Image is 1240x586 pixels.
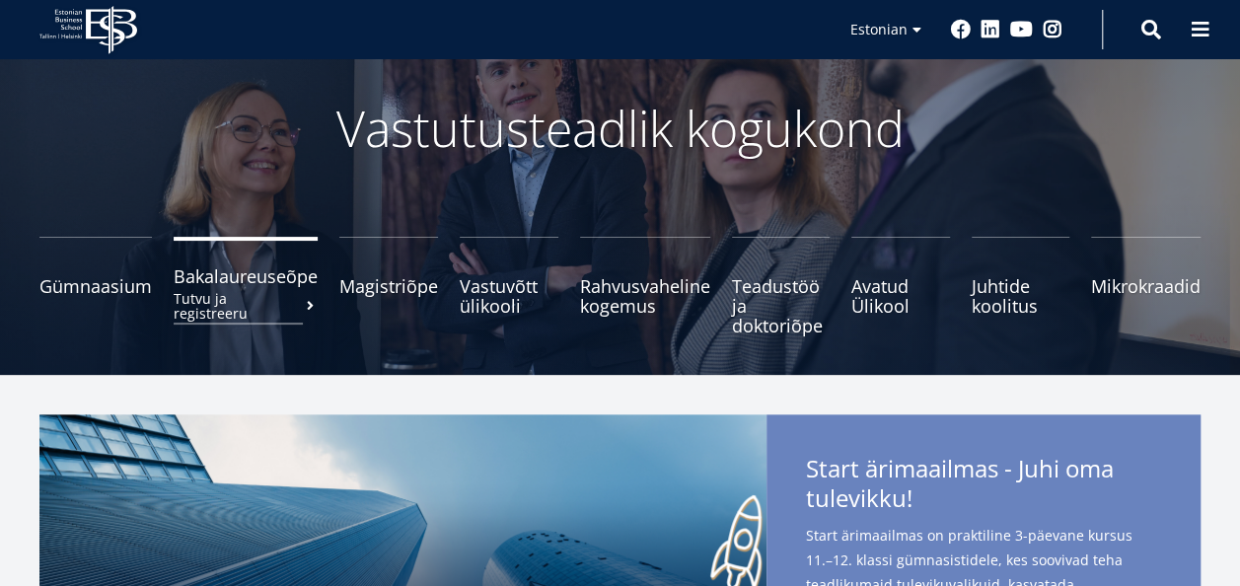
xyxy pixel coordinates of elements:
a: Juhtide koolitus [972,237,1070,335]
span: Mikrokraadid [1091,276,1201,296]
a: Avatud Ülikool [851,237,950,335]
p: Vastutusteadlik kogukond [98,99,1143,158]
span: Bakalaureuseõpe [174,266,318,286]
span: Magistriõpe [339,276,438,296]
span: Avatud Ülikool [851,276,950,316]
span: Juhtide koolitus [972,276,1070,316]
a: Gümnaasium [39,237,152,335]
a: Instagram [1043,20,1062,39]
a: Magistriõpe [339,237,438,335]
a: Youtube [1010,20,1033,39]
a: Mikrokraadid [1091,237,1201,335]
span: tulevikku! [806,483,912,513]
a: BakalaureuseõpeTutvu ja registreeru [174,237,318,335]
a: Vastuvõtt ülikooli [460,237,558,335]
a: Linkedin [981,20,1000,39]
a: Facebook [951,20,971,39]
span: Start ärimaailmas - Juhi oma [806,454,1161,519]
a: Teadustöö ja doktoriõpe [732,237,831,335]
small: Tutvu ja registreeru [174,291,318,321]
a: Rahvusvaheline kogemus [580,237,710,335]
span: Vastuvõtt ülikooli [460,276,558,316]
span: Teadustöö ja doktoriõpe [732,276,831,335]
span: Gümnaasium [39,276,152,296]
span: Rahvusvaheline kogemus [580,276,710,316]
